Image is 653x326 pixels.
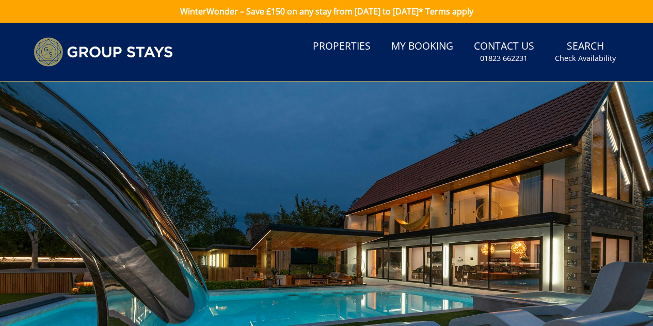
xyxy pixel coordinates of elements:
[551,35,620,69] a: SearchCheck Availability
[309,35,375,58] a: Properties
[480,53,528,64] small: 01823 662231
[387,35,457,58] a: My Booking
[470,35,538,69] a: Contact Us01823 662231
[34,37,173,67] img: Group Stays
[555,53,616,64] small: Check Availability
